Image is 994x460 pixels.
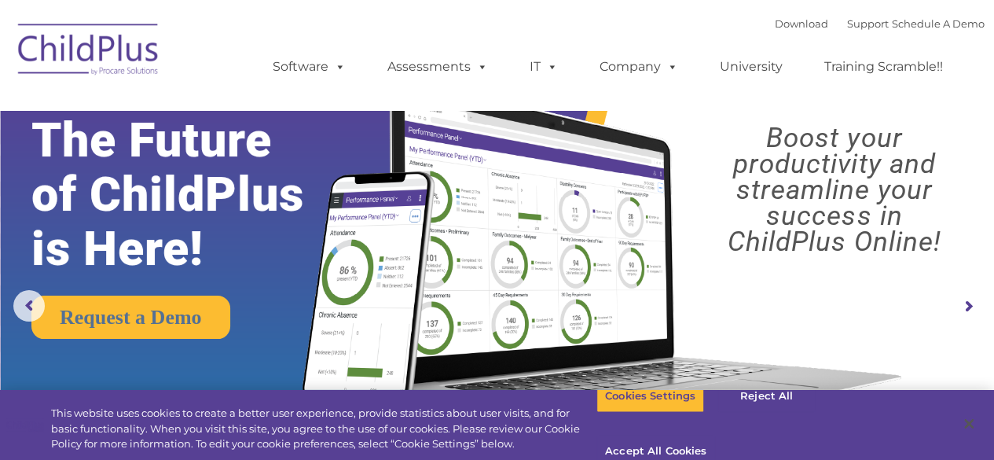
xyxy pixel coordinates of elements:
[218,168,285,180] span: Phone number
[31,296,230,339] a: Request a Demo
[775,17,985,30] font: |
[514,51,574,83] a: IT
[10,13,167,91] img: ChildPlus by Procare Solutions
[847,17,889,30] a: Support
[809,51,959,83] a: Training Scramble!!
[717,380,816,413] button: Reject All
[51,406,596,452] div: This website uses cookies to create a better user experience, provide statistics about user visit...
[218,104,266,116] span: Last name
[372,51,504,83] a: Assessments
[775,17,828,30] a: Download
[257,51,361,83] a: Software
[596,380,704,413] button: Cookies Settings
[704,51,798,83] a: University
[687,125,981,255] rs-layer: Boost your productivity and streamline your success in ChildPlus Online!
[892,17,985,30] a: Schedule A Demo
[952,407,986,441] button: Close
[31,113,349,276] rs-layer: The Future of ChildPlus is Here!
[584,51,694,83] a: Company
